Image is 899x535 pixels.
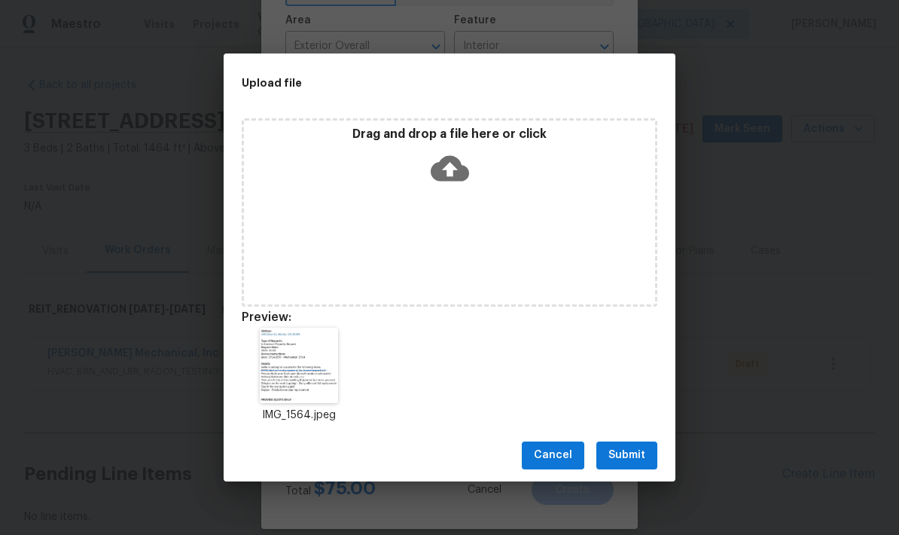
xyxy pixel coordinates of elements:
p: Drag and drop a file here or click [244,127,655,142]
p: IMG_1564.jpeg [242,408,356,423]
span: Cancel [534,446,572,465]
button: Submit [596,442,657,469]
img: 2Q== [260,328,338,403]
span: Submit [608,446,645,465]
h2: Upload file [242,75,590,91]
button: Cancel [522,442,584,469]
